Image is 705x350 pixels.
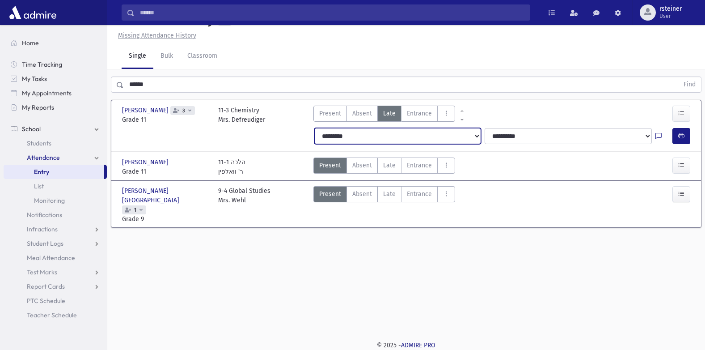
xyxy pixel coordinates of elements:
span: Monitoring [34,196,65,205]
span: My Tasks [22,75,47,83]
span: Time Tracking [22,60,62,68]
a: Single [122,44,153,69]
a: Home [4,36,107,50]
a: My Tasks [4,72,107,86]
a: My Appointments [4,86,107,100]
a: List [4,179,107,193]
span: Report Cards [27,282,65,290]
span: Present [319,189,341,199]
span: Absent [352,109,372,118]
a: Time Tracking [4,57,107,72]
a: PTC Schedule [4,294,107,308]
span: Entrance [407,109,432,118]
span: Grade 11 [122,167,209,176]
span: 3 [181,108,187,114]
span: School [22,125,41,133]
span: Grade 11 [122,115,209,124]
span: Entry [34,168,49,176]
a: School [4,122,107,136]
div: AttTypes [313,106,455,124]
a: Entry [4,165,104,179]
span: Meal Attendance [27,254,75,262]
div: 11-3 Chemistry Mrs. Defreudiger [218,106,265,124]
span: [PERSON_NAME][GEOGRAPHIC_DATA] [122,186,209,205]
div: 9-4 Global Studies Mrs. Wehl [218,186,270,224]
span: Late [383,189,396,199]
span: [PERSON_NAME] [122,106,170,115]
span: Test Marks [27,268,57,276]
span: Late [383,109,396,118]
a: Meal Attendance [4,251,107,265]
span: My Appointments [22,89,72,97]
span: My Reports [22,103,54,111]
span: Absent [352,161,372,170]
span: [PERSON_NAME] [122,158,170,167]
a: Teacher Schedule [4,308,107,322]
span: Notifications [27,211,62,219]
span: 1 [132,207,138,213]
span: Infractions [27,225,58,233]
input: Search [135,4,530,21]
span: Teacher Schedule [27,311,77,319]
u: Missing Attendance History [118,32,196,39]
span: Present [319,161,341,170]
span: PTC Schedule [27,297,65,305]
a: Notifications [4,208,107,222]
div: AttTypes [313,186,455,224]
a: Monitoring [4,193,107,208]
span: Late [383,161,396,170]
a: Student Logs [4,236,107,251]
span: Entrance [407,189,432,199]
a: Classroom [180,44,224,69]
a: Students [4,136,107,150]
a: Infractions [4,222,107,236]
span: Entrance [407,161,432,170]
a: Bulk [153,44,180,69]
span: Present [319,109,341,118]
span: Student Logs [27,239,63,248]
span: Grade 9 [122,214,209,224]
img: AdmirePro [7,4,59,21]
a: Missing Attendance History [114,32,196,39]
div: 11-1 הלכה ר' וואלפין [218,158,245,176]
div: © 2025 - [122,341,691,350]
span: User [659,13,682,20]
a: Attendance [4,150,107,165]
a: Test Marks [4,265,107,279]
span: rsteiner [659,5,682,13]
span: Students [27,139,51,147]
span: Home [22,39,39,47]
a: Report Cards [4,279,107,294]
div: AttTypes [313,158,455,176]
button: Find [678,77,701,92]
span: Attendance [27,154,60,162]
span: List [34,182,44,190]
span: Absent [352,189,372,199]
a: My Reports [4,100,107,115]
